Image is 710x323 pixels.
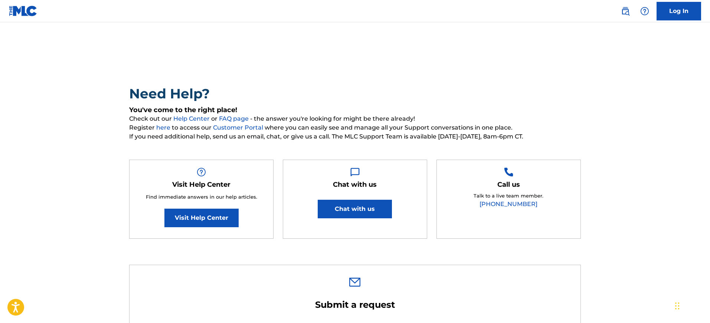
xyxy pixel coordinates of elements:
span: Find immediate answers in our help articles. [146,194,257,200]
a: Help Center [173,115,211,122]
a: [PHONE_NUMBER] [480,200,537,208]
h5: Call us [497,180,520,189]
h2: Need Help? [129,85,581,102]
a: FAQ page [219,115,250,122]
h5: Chat with us [333,180,377,189]
a: Log In [657,2,701,20]
span: If you need additional help, send us an email, chat, or give us a call. The MLC Support Team is a... [129,132,581,141]
img: Help Box Image [350,167,360,177]
img: search [621,7,630,16]
iframe: Chat Widget [673,287,710,323]
div: Glisser [675,295,680,317]
div: Widget de chat [673,287,710,323]
img: Help Box Image [504,167,513,177]
img: 0ff00501b51b535a1dc6.svg [349,278,360,287]
p: Talk to a live team member. [474,192,543,200]
img: help [640,7,649,16]
h5: You've come to the right place! [129,106,581,114]
a: Public Search [618,4,633,19]
a: here [156,124,172,131]
img: Help Box Image [197,167,206,177]
button: Chat with us [318,200,392,218]
div: Help [637,4,652,19]
h2: Submit a request [266,299,444,310]
span: Check out our or - the answer you're looking for might be there already! [129,114,581,123]
span: Register to access our where you can easily see and manage all your Support conversations in one ... [129,123,581,132]
a: Visit Help Center [164,209,239,227]
h5: Visit Help Center [172,180,230,189]
img: MLC Logo [9,6,37,16]
a: Customer Portal [213,124,265,131]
